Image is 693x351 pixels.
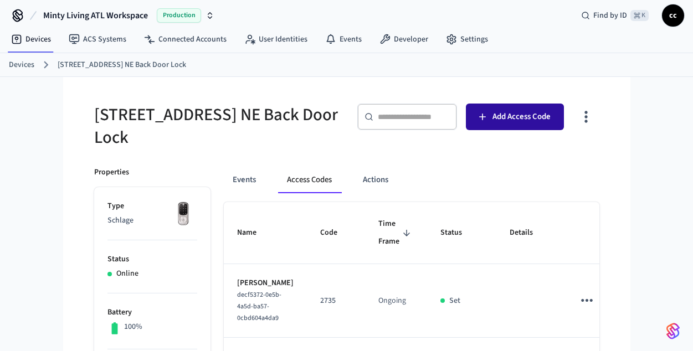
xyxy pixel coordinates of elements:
[316,29,371,49] a: Events
[235,29,316,49] a: User Identities
[510,224,547,241] span: Details
[124,321,142,333] p: 100%
[320,224,352,241] span: Code
[237,290,281,323] span: decf5372-0e5b-4a5d-ba57-0cbd604a4da9
[378,215,414,250] span: Time Frame
[224,167,599,193] div: ant example
[170,200,197,228] img: Yale Assure Touchscreen Wifi Smart Lock, Satin Nickel, Front
[630,10,649,21] span: ⌘ K
[237,277,294,289] p: [PERSON_NAME]
[157,8,201,23] span: Production
[663,6,683,25] span: cc
[449,295,460,307] p: Set
[371,29,437,49] a: Developer
[437,29,497,49] a: Settings
[466,104,564,130] button: Add Access Code
[440,224,476,241] span: Status
[237,224,271,241] span: Name
[365,264,427,338] td: Ongoing
[107,200,197,212] p: Type
[354,167,397,193] button: Actions
[58,59,186,71] a: [STREET_ADDRESS] NE Back Door Lock
[60,29,135,49] a: ACS Systems
[94,104,340,149] h5: [STREET_ADDRESS] NE Back Door Lock
[107,215,197,226] p: Schlage
[492,110,551,124] span: Add Access Code
[107,307,197,318] p: Battery
[662,4,684,27] button: cc
[94,167,129,178] p: Properties
[2,29,60,49] a: Devices
[224,167,265,193] button: Events
[320,295,352,307] p: 2735
[666,322,680,340] img: SeamLogoGradient.69752ec5.svg
[107,254,197,265] p: Status
[135,29,235,49] a: Connected Accounts
[9,59,34,71] a: Devices
[116,268,138,280] p: Online
[278,167,341,193] button: Access Codes
[572,6,658,25] div: Find by ID⌘ K
[43,9,148,22] span: Minty Living ATL Workspace
[593,10,627,21] span: Find by ID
